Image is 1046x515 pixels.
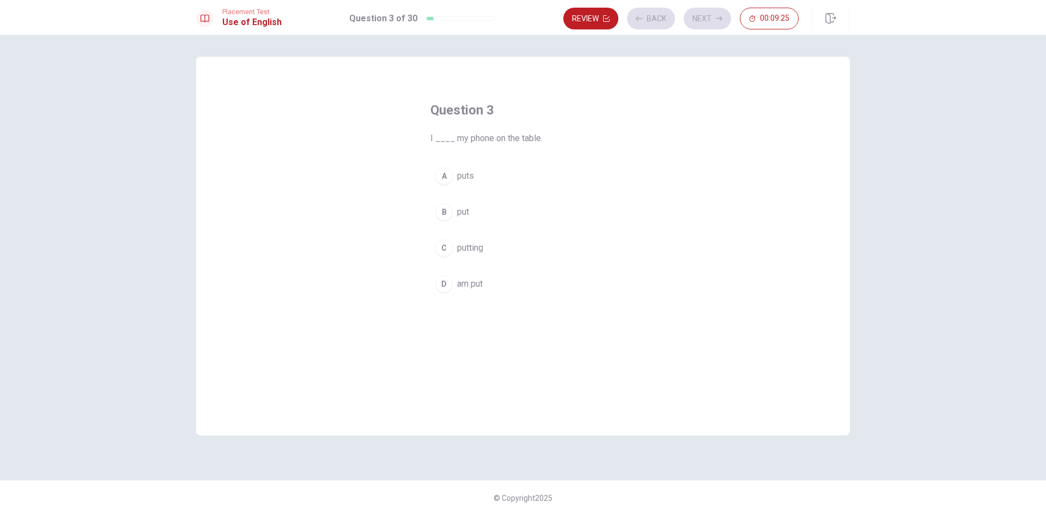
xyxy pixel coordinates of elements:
h4: Question 3 [430,101,616,119]
button: Review [563,8,618,29]
div: D [435,275,453,293]
span: puts [457,169,474,183]
button: Cputting [430,234,616,262]
span: am put [457,277,483,290]
h1: Use of English [222,16,282,29]
div: A [435,167,453,185]
span: put [457,205,469,219]
span: Placement Test [222,8,282,16]
button: Dam put [430,270,616,298]
div: C [435,239,453,257]
button: 00:09:25 [740,8,799,29]
span: 00:09:25 [760,14,789,23]
button: Bput [430,198,616,226]
span: I ____ my phone on the table. [430,132,616,145]
span: putting [457,241,483,255]
div: B [435,203,453,221]
h1: Question 3 of 30 [349,12,417,25]
span: © Copyright 2025 [494,494,552,502]
button: Aputs [430,162,616,190]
